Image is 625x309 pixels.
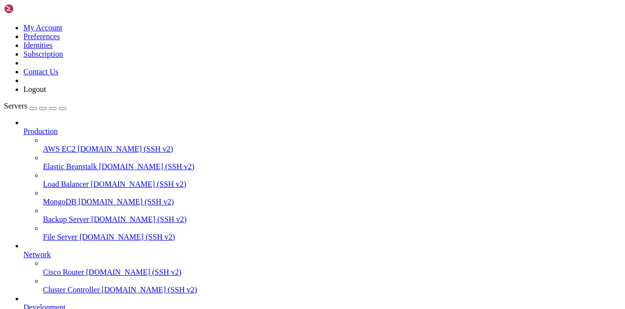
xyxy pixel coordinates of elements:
[43,145,621,154] a: AWS EC2 [DOMAIN_NAME] (SSH v2)
[102,286,197,294] span: [DOMAIN_NAME] (SSH v2)
[78,198,174,206] span: [DOMAIN_NAME] (SSH v2)
[23,242,621,294] li: Network
[23,127,621,136] a: Production
[43,268,621,277] a: Cisco Router [DOMAIN_NAME] (SSH v2)
[23,250,51,259] span: Network
[43,233,621,242] a: File Server [DOMAIN_NAME] (SSH v2)
[43,215,89,223] span: Backup Server
[43,224,621,242] li: File Server [DOMAIN_NAME] (SSH v2)
[23,85,46,93] a: Logout
[43,162,97,171] span: Elastic Beanstalk
[23,127,58,135] span: Production
[4,102,66,110] a: Servers
[43,233,78,241] span: File Server
[43,215,621,224] a: Backup Server [DOMAIN_NAME] (SSH v2)
[43,162,621,171] a: Elastic Beanstalk [DOMAIN_NAME] (SSH v2)
[43,259,621,277] li: Cisco Router [DOMAIN_NAME] (SSH v2)
[23,32,60,41] a: Preferences
[23,67,59,76] a: Contact Us
[43,206,621,224] li: Backup Server [DOMAIN_NAME] (SSH v2)
[43,171,621,189] li: Load Balancer [DOMAIN_NAME] (SSH v2)
[4,4,60,14] img: Shellngn
[43,198,621,206] a: MongoDB [DOMAIN_NAME] (SSH v2)
[43,286,100,294] span: Cluster Controller
[91,215,187,223] span: [DOMAIN_NAME] (SSH v2)
[91,180,187,188] span: [DOMAIN_NAME] (SSH v2)
[43,180,89,188] span: Load Balancer
[80,233,175,241] span: [DOMAIN_NAME] (SSH v2)
[23,250,621,259] a: Network
[43,268,84,276] span: Cisco Router
[43,277,621,294] li: Cluster Controller [DOMAIN_NAME] (SSH v2)
[4,102,27,110] span: Servers
[43,136,621,154] li: AWS EC2 [DOMAIN_NAME] (SSH v2)
[23,23,62,32] a: My Account
[78,145,173,153] span: [DOMAIN_NAME] (SSH v2)
[23,41,53,49] a: Identities
[43,189,621,206] li: MongoDB [DOMAIN_NAME] (SSH v2)
[86,268,182,276] span: [DOMAIN_NAME] (SSH v2)
[43,198,76,206] span: MongoDB
[23,118,621,242] li: Production
[43,286,621,294] a: Cluster Controller [DOMAIN_NAME] (SSH v2)
[43,180,621,189] a: Load Balancer [DOMAIN_NAME] (SSH v2)
[43,145,76,153] span: AWS EC2
[43,154,621,171] li: Elastic Beanstalk [DOMAIN_NAME] (SSH v2)
[23,50,63,58] a: Subscription
[99,162,195,171] span: [DOMAIN_NAME] (SSH v2)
